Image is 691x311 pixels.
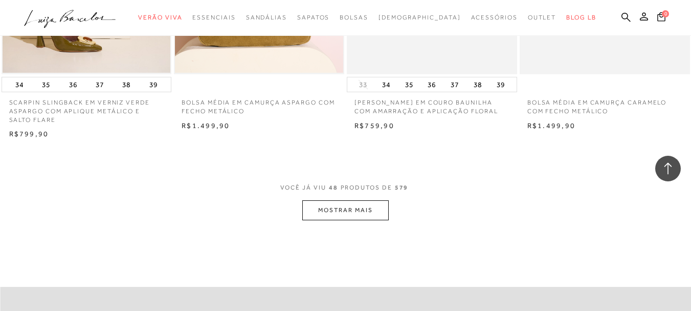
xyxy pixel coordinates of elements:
button: 38 [471,77,485,92]
a: BOLSA MÉDIA EM CAMURÇA ASPARGO COM FECHO METÁLICO [174,92,344,116]
span: R$759,90 [354,121,394,130]
span: R$1.499,90 [527,121,575,130]
span: R$1.499,90 [182,121,230,130]
a: noSubCategoriesText [297,8,329,27]
a: noSubCategoriesText [471,8,518,27]
span: R$799,90 [9,130,49,138]
span: Sandálias [246,14,287,21]
button: MOSTRAR MAIS [302,200,388,220]
span: VOCÊ JÁ VIU PRODUTOS DE [280,184,411,191]
span: [DEMOGRAPHIC_DATA] [378,14,461,21]
span: Verão Viva [138,14,182,21]
a: SCARPIN SLINGBACK EM VERNIZ VERDE ASPARGO COM APLIQUE METÁLICO E SALTO FLARE [2,92,172,124]
span: BLOG LB [566,14,596,21]
button: 34 [12,77,27,92]
button: 0 [654,11,668,25]
a: BLOG LB [566,8,596,27]
span: 579 [395,184,409,191]
span: Acessórios [471,14,518,21]
button: 39 [146,77,161,92]
button: 35 [402,77,416,92]
button: 37 [93,77,107,92]
span: 48 [329,184,338,191]
span: Sapatos [297,14,329,21]
span: Bolsas [340,14,368,21]
button: 35 [39,77,53,92]
a: noSubCategoriesText [378,8,461,27]
button: 33 [356,80,370,90]
button: 34 [379,77,393,92]
a: noSubCategoriesText [246,8,287,27]
span: Essenciais [192,14,235,21]
a: noSubCategoriesText [138,8,182,27]
a: noSubCategoriesText [528,8,556,27]
button: 37 [448,77,462,92]
button: 36 [425,77,439,92]
a: noSubCategoriesText [192,8,235,27]
button: 39 [494,77,508,92]
a: [PERSON_NAME] EM COURO BAUNILHA COM AMARRAÇÃO E APLICAÇÃO FLORAL [347,92,517,116]
a: BOLSA MÉDIA EM CAMURÇA CARAMELO COM FECHO METÁLICO [520,92,690,116]
span: 0 [662,10,669,17]
button: 36 [66,77,80,92]
a: noSubCategoriesText [340,8,368,27]
span: Outlet [528,14,556,21]
button: 38 [119,77,133,92]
